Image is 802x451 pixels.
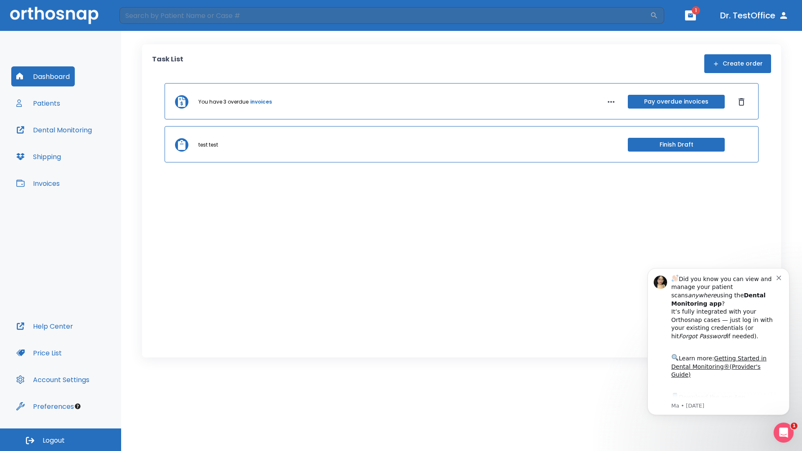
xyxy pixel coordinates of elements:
[198,98,249,106] p: You have 3 overdue
[791,423,797,429] span: 1
[152,54,183,73] p: Task List
[43,436,65,445] span: Logout
[11,93,65,113] button: Patients
[198,141,218,149] p: test test
[11,147,66,167] button: Shipping
[11,66,75,86] button: Dashboard
[11,316,78,336] button: Help Center
[774,423,794,443] iframe: Intercom live chat
[628,95,725,109] button: Pay overdue invoices
[119,7,650,24] input: Search by Patient Name or Case #
[11,120,97,140] button: Dental Monitoring
[10,7,99,24] img: Orthosnap
[250,98,272,106] a: invoices
[628,138,725,152] button: Finish Draft
[11,396,79,416] button: Preferences
[735,95,748,109] button: Dismiss
[11,370,94,390] button: Account Settings
[74,403,81,410] div: Tooltip anchor
[704,54,771,73] button: Create order
[717,8,792,23] button: Dr. TestOffice
[11,173,65,193] button: Invoices
[635,258,802,447] iframe: Intercom notifications message
[692,6,700,15] span: 1
[11,343,67,363] button: Price List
